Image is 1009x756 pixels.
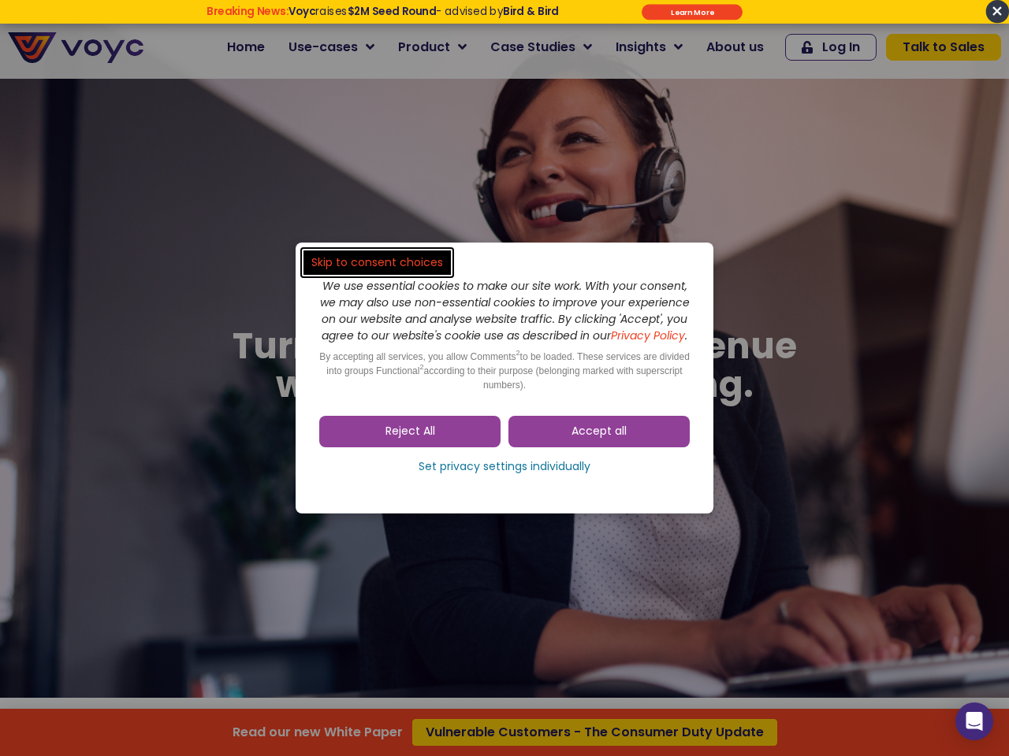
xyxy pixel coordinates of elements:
span: Set privacy settings individually [419,459,590,475]
span: By accepting all services, you allow Comments to be loaded. These services are divided into group... [319,351,690,391]
sup: 2 [419,363,423,371]
i: We use essential cookies to make our site work. With your consent, we may also use non-essential ... [320,278,690,343]
a: Set privacy settings individually [319,455,690,479]
a: Reject All [319,416,501,447]
a: Privacy Policy [611,328,685,343]
a: Accept all [508,416,690,447]
sup: 2 [516,349,520,357]
a: Skip to consent choices [303,250,451,275]
span: Reject All [385,424,435,439]
span: Accept all [572,424,627,439]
